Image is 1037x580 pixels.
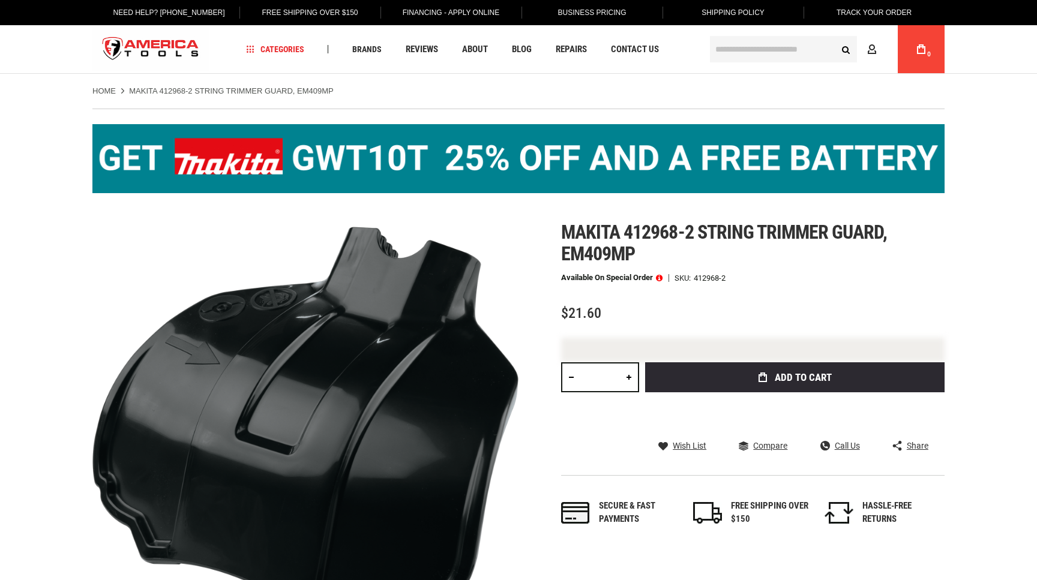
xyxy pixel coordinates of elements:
span: Shipping Policy [702,8,765,17]
img: returns [825,502,853,524]
div: HASSLE-FREE RETURNS [862,500,940,525]
img: America Tools [92,27,209,72]
button: Search [834,38,857,61]
span: Add to Cart [775,372,832,383]
span: Share [907,441,928,450]
a: Wish List [658,440,706,451]
div: FREE SHIPPING OVER $150 [731,500,809,525]
button: Add to Cart [645,362,945,392]
span: Blog [512,45,532,54]
span: Call Us [835,441,860,450]
a: Home [92,86,116,97]
span: Makita 412968-2 string trimmer guard, em409mp [561,221,887,265]
span: Wish List [673,441,706,450]
a: Blog [506,41,537,58]
a: Repairs [550,41,592,58]
div: Secure & fast payments [599,500,677,525]
strong: MAKITA 412968-2 STRING TRIMMER GUARD, EM409MP [129,86,334,95]
img: payments [561,502,590,524]
p: Available on Special Order [561,274,663,282]
span: Brands [352,45,382,53]
a: store logo [92,27,209,72]
a: Brands [347,41,387,58]
a: 0 [910,25,933,73]
img: shipping [693,502,722,524]
div: 412968-2 [694,274,726,282]
span: Reviews [406,45,438,54]
a: Contact Us [606,41,664,58]
a: Categories [241,41,310,58]
span: Contact Us [611,45,659,54]
span: Compare [753,441,787,450]
span: About [462,45,488,54]
a: Reviews [400,41,443,58]
strong: SKU [675,274,694,282]
a: Call Us [820,440,860,451]
span: 0 [927,51,931,58]
span: $21.60 [561,305,601,321]
a: Compare [739,440,787,451]
img: BOGO: Buy the Makita® XGT IMpact Wrench (GWT10T), get the BL4040 4ah Battery FREE! [92,124,945,193]
span: Repairs [556,45,587,54]
a: About [457,41,493,58]
span: Categories [247,45,304,53]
